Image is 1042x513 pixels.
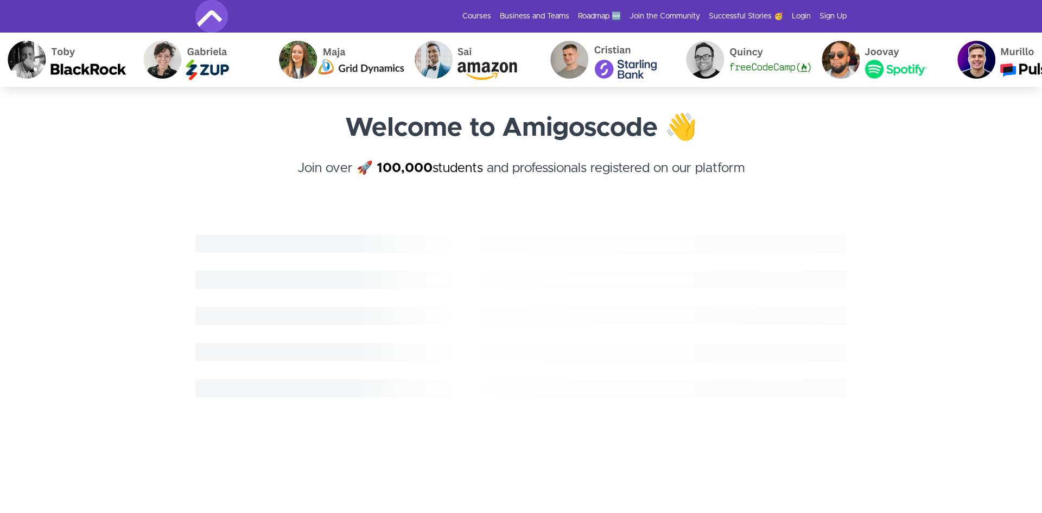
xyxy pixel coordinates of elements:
[660,33,796,87] img: Quincy
[377,162,433,175] strong: 100,000
[345,115,697,141] strong: Welcome to Amigoscode 👋
[389,33,525,87] img: Sai
[709,11,783,22] a: Successful Stories 🥳
[819,11,847,22] a: Sign Up
[578,11,621,22] a: Roadmap 🆕
[253,33,389,87] img: Maja
[195,159,847,198] h4: Join over 🚀 and professionals registered on our platform
[462,11,491,22] a: Courses
[118,33,253,87] img: Gabriela
[500,11,569,22] a: Business and Teams
[525,33,660,87] img: Cristian
[796,33,932,87] img: Joovay
[630,11,700,22] a: Join the Community
[792,11,811,22] a: Login
[377,162,483,175] a: 100,000students
[195,235,847,397] svg: Loading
